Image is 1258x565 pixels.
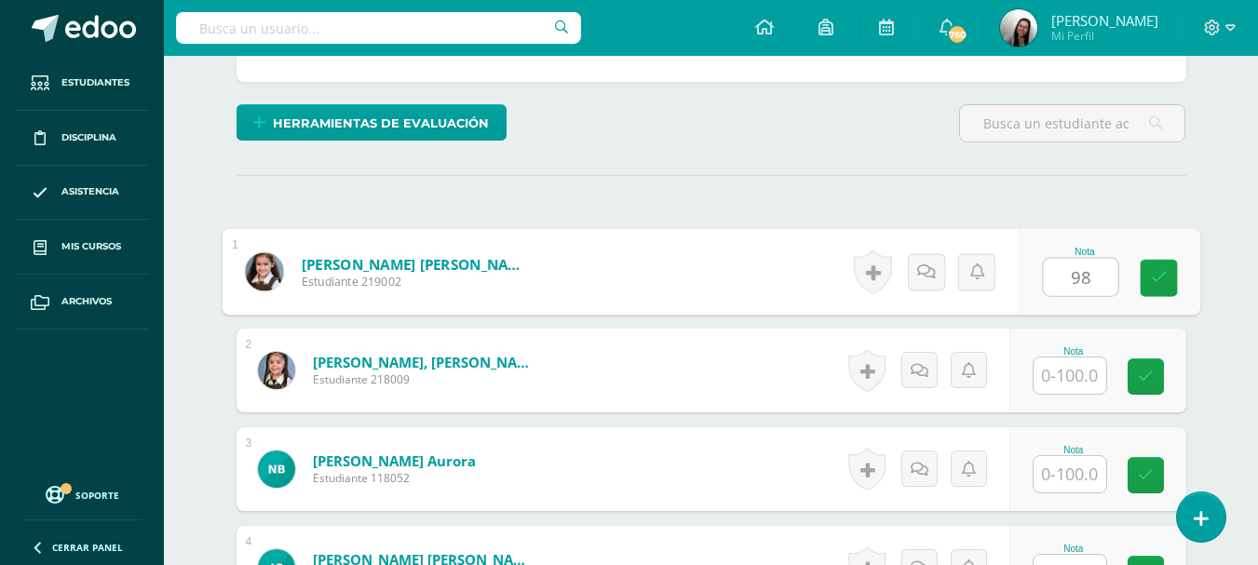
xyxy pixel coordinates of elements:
input: 0-100.0 [1034,456,1106,492]
span: Disciplina [61,130,116,145]
img: 1251815b62a95c0f67c833d55540dd4a.png [245,252,283,290]
a: [PERSON_NAME], [PERSON_NAME] [313,353,536,371]
span: Estudiante 118052 [313,470,476,486]
div: Nota [1033,346,1115,356]
img: c8365e744722bf27ae95fd101ab0667f.png [258,451,295,488]
a: Archivos [15,275,149,330]
input: Busca un estudiante aquí... [960,105,1184,141]
span: Mis cursos [61,239,121,254]
span: Mi Perfil [1051,28,1158,44]
span: Cerrar panel [52,541,123,554]
a: [PERSON_NAME] [PERSON_NAME] [301,254,531,274]
input: Busca un usuario... [176,12,581,44]
span: Estudiante 219002 [301,274,531,290]
a: Disciplina [15,111,149,166]
span: 760 [947,24,967,45]
span: [PERSON_NAME] [1051,11,1158,30]
span: Soporte [75,489,119,502]
div: Nota [1033,445,1115,455]
span: Estudiante 218009 [313,371,536,387]
a: Herramientas de evaluación [237,104,507,141]
span: Herramientas de evaluación [273,106,489,141]
span: Asistencia [61,184,119,199]
a: Soporte [22,481,142,506]
span: Estudiantes [61,75,129,90]
span: Archivos [61,294,112,309]
input: 0-100.0 [1034,357,1106,394]
div: Nota [1042,247,1127,257]
div: Nota [1033,544,1115,554]
a: Mis cursos [15,220,149,275]
a: [PERSON_NAME] Aurora [313,451,476,470]
img: 9d02194162a0ccffd2e5e34477a35395.png [258,352,295,389]
a: Asistencia [15,166,149,221]
img: 8073fe585c15f6b0749b9fa335169b36.png [1000,9,1037,47]
input: 0-100.0 [1043,259,1117,296]
a: Estudiantes [15,56,149,111]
